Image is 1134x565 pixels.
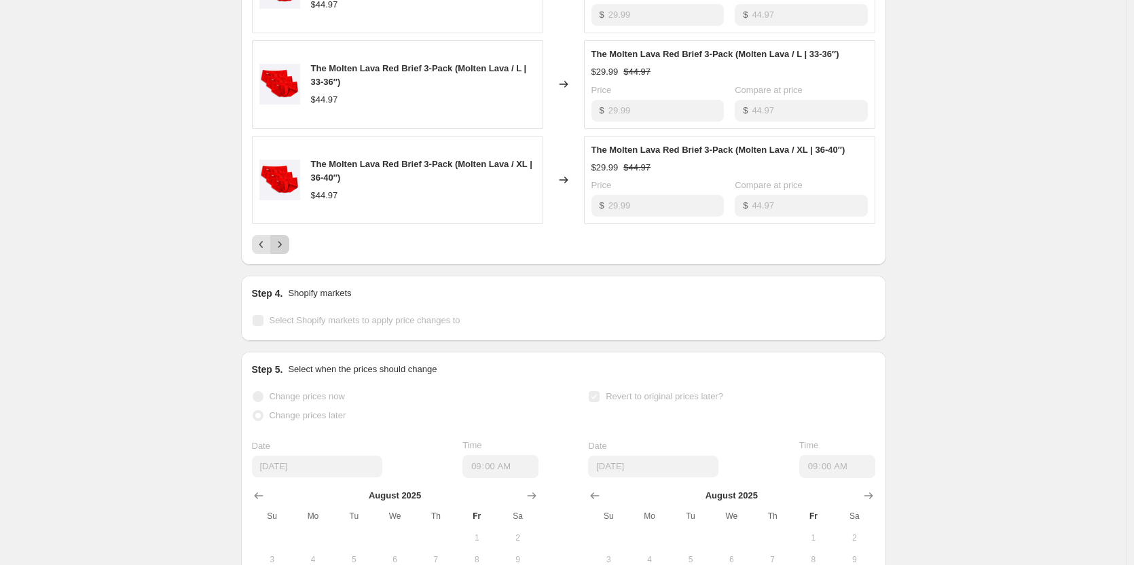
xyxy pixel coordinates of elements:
[676,511,706,522] span: Tu
[252,505,293,527] th: Sunday
[711,505,752,527] th: Wednesday
[676,554,706,565] span: 5
[735,85,803,95] span: Compare at price
[421,554,451,565] span: 7
[421,511,451,522] span: Th
[497,527,538,549] button: Saturday August 2 2025
[670,505,711,527] th: Tuesday
[859,486,878,505] button: Show next month, September 2025
[839,511,869,522] span: Sa
[270,391,345,401] span: Change prices now
[462,532,492,543] span: 1
[380,511,409,522] span: We
[257,554,287,565] span: 3
[311,189,338,202] div: $44.97
[293,505,333,527] th: Monday
[635,511,665,522] span: Mo
[600,105,604,115] span: $
[333,505,374,527] th: Tuesday
[298,511,328,522] span: Mo
[600,200,604,211] span: $
[716,511,746,522] span: We
[339,554,369,565] span: 5
[462,511,492,522] span: Fr
[252,287,283,300] h2: Step 4.
[839,532,869,543] span: 2
[591,145,845,155] span: The Molten Lava Red Brief 3-Pack (Molten Lava / XL | 36-40″)
[591,65,619,79] div: $29.99
[588,456,718,477] input: 8/22/2025
[380,554,409,565] span: 6
[502,554,532,565] span: 9
[716,554,746,565] span: 6
[591,180,612,190] span: Price
[799,440,818,450] span: Time
[757,554,787,565] span: 7
[456,505,497,527] th: Friday
[839,554,869,565] span: 9
[522,486,541,505] button: Show next month, September 2025
[252,363,283,376] h2: Step 5.
[606,391,723,401] span: Revert to original prices later?
[591,85,612,95] span: Price
[288,363,437,376] p: Select when the prices should change
[259,160,300,200] img: TheTBoBrief3Pack-MoltenLava_52e015db-04bc-4aa5-a248-8c476da63cce_80x.jpg
[462,440,481,450] span: Time
[502,511,532,522] span: Sa
[456,527,497,549] button: Friday August 1 2025
[743,10,748,20] span: $
[311,159,532,183] span: The Molten Lava Red Brief 3-Pack (Molten Lava / XL | 36-40″)
[591,49,839,59] span: The Molten Lava Red Brief 3-Pack (Molten Lava / L | 33-36″)
[623,161,651,175] strike: $44.97
[585,486,604,505] button: Show previous month, July 2025
[311,63,527,87] span: The Molten Lava Red Brief 3-Pack (Molten Lava / L | 33-36″)
[462,554,492,565] span: 8
[593,511,623,522] span: Su
[757,511,787,522] span: Th
[502,532,532,543] span: 2
[588,441,606,451] span: Date
[416,505,456,527] th: Thursday
[252,235,289,254] nav: Pagination
[588,505,629,527] th: Sunday
[600,10,604,20] span: $
[311,93,338,107] div: $44.97
[257,511,287,522] span: Su
[339,511,369,522] span: Tu
[629,505,670,527] th: Monday
[252,441,270,451] span: Date
[743,200,748,211] span: $
[623,65,651,79] strike: $44.97
[834,505,875,527] th: Saturday
[593,554,623,565] span: 3
[799,455,875,478] input: 12:00
[298,554,328,565] span: 4
[799,554,828,565] span: 8
[743,105,748,115] span: $
[252,456,382,477] input: 8/22/2025
[462,455,538,478] input: 12:00
[635,554,665,565] span: 4
[793,527,834,549] button: Friday August 1 2025
[270,410,346,420] span: Change prices later
[374,505,415,527] th: Wednesday
[834,527,875,549] button: Saturday August 2 2025
[799,532,828,543] span: 1
[252,235,271,254] button: Previous
[259,64,300,105] img: TheTBoBrief3Pack-MoltenLava_52e015db-04bc-4aa5-a248-8c476da63cce_80x.jpg
[735,180,803,190] span: Compare at price
[270,315,460,325] span: Select Shopify markets to apply price changes to
[799,511,828,522] span: Fr
[793,505,834,527] th: Friday
[270,235,289,254] button: Next
[497,505,538,527] th: Saturday
[591,161,619,175] div: $29.99
[288,287,351,300] p: Shopify markets
[752,505,792,527] th: Thursday
[249,486,268,505] button: Show previous month, July 2025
